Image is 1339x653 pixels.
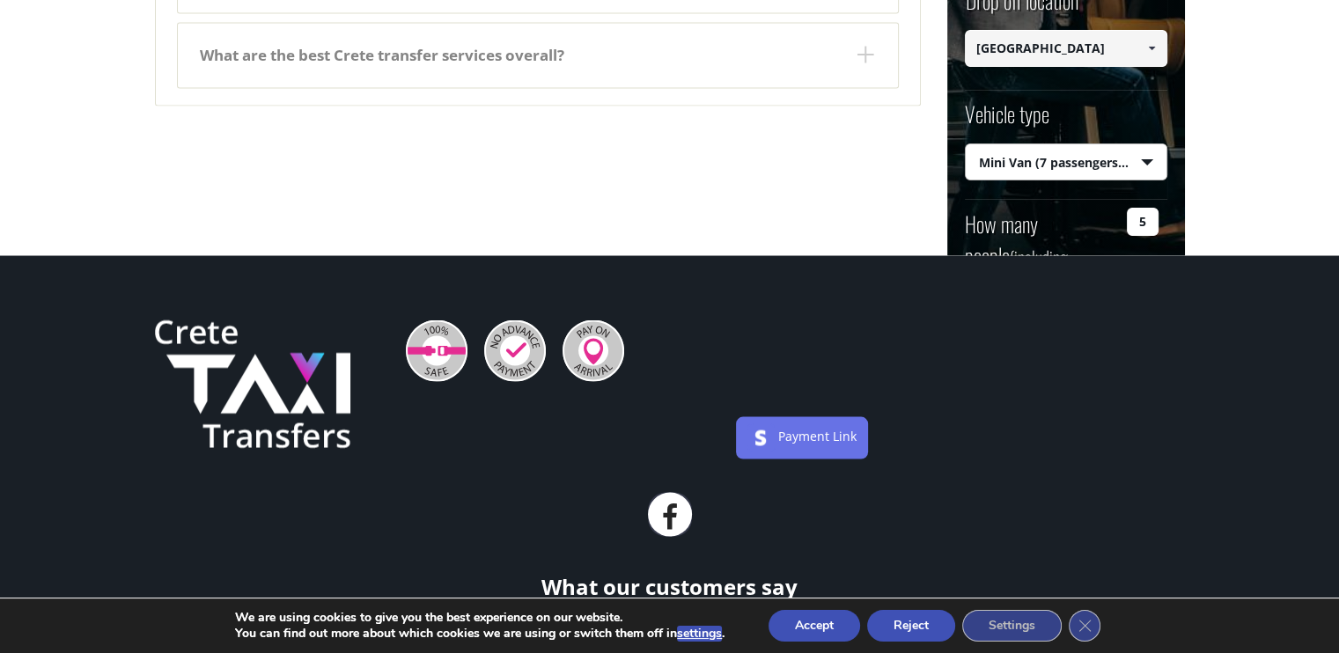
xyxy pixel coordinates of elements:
p: We are using cookies to give you the best experience on our website. [235,610,725,626]
dt: What are the best Crete transfer services overall? [178,23,898,87]
p: You can find out more about which cookies we are using or switch them off in . [235,626,725,642]
img: stripe [747,423,775,451]
button: Reject [867,610,955,642]
a: Payment Link [778,427,857,444]
span: Mini Van (7 passengers) [PERSON_NAME] [966,144,1166,181]
img: Pay On Arrival [563,319,624,381]
button: Close GDPR Cookie Banner [1069,610,1100,642]
label: How many people ? [965,208,1117,303]
img: 100% Safe [406,319,467,381]
input: Select drop-off location [965,29,1167,66]
small: (including children) [965,244,1068,302]
img: No Advance Payment [484,319,546,381]
img: Crete Taxi Transfers [155,319,350,448]
label: Vehicle type [965,99,1049,143]
button: Accept [769,610,860,642]
button: Settings [962,610,1062,642]
a: Show All Items [1137,29,1166,66]
button: settings [677,626,722,642]
a: facebook [648,492,692,536]
div: What our customers say [142,572,1198,600]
